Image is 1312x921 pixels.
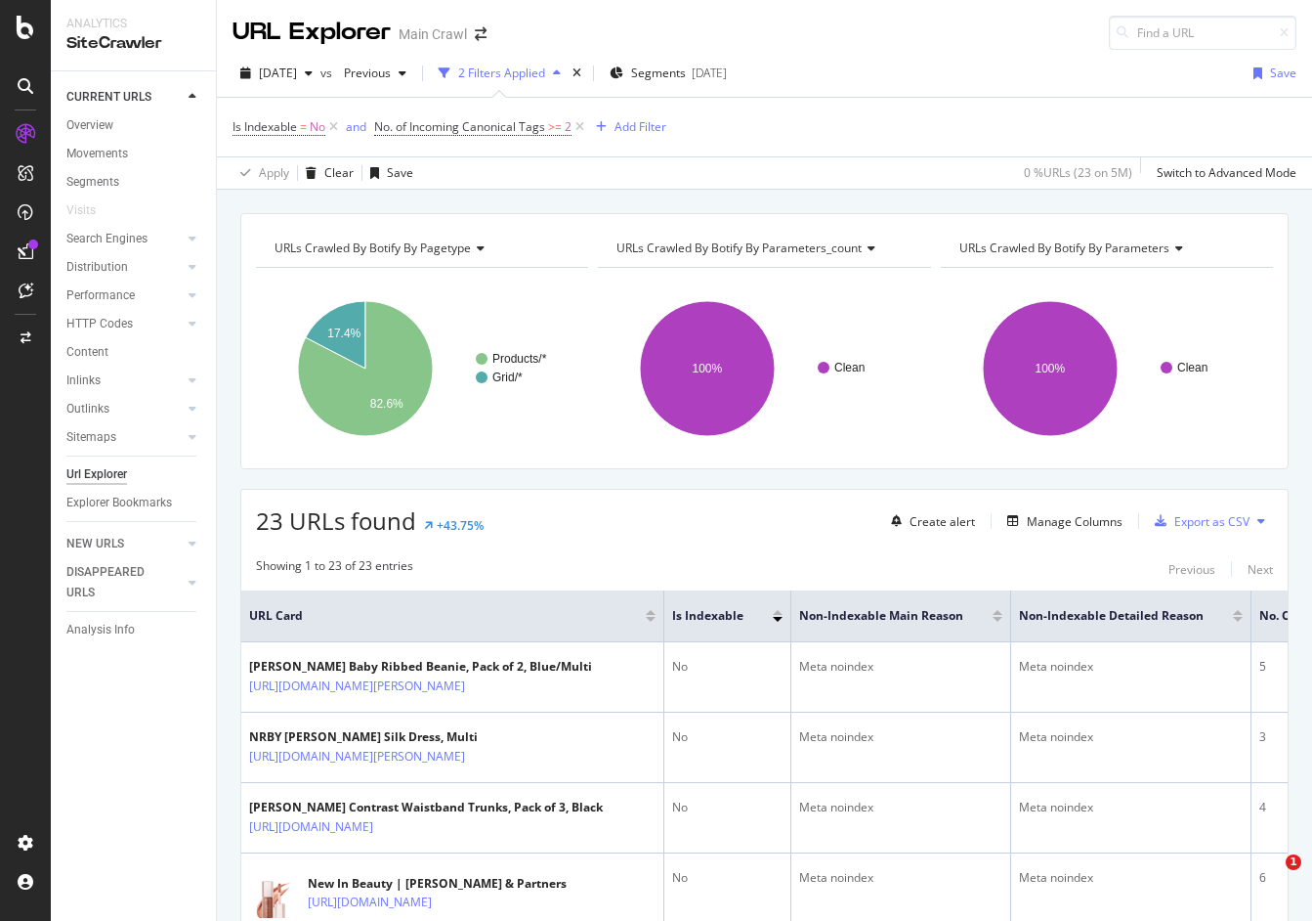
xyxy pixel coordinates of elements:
div: No [672,658,783,676]
div: Previous [1168,561,1215,578]
div: Outlinks [66,399,109,419]
svg: A chart. [256,284,588,454]
h4: URLs Crawled By Botify By parameters_count [613,233,912,264]
button: Apply [233,157,289,189]
button: Add Filter [588,115,666,139]
div: New In Beauty | [PERSON_NAME] & Partners [308,875,567,893]
span: No [310,113,325,141]
span: Non-Indexable Main Reason [799,607,963,625]
div: Analysis Info [66,620,135,640]
iframe: Intercom live chat [1246,855,1292,901]
div: Sitemaps [66,427,116,448]
div: [DATE] [692,65,727,81]
div: No [672,728,783,746]
span: Segments [631,65,686,81]
h4: URLs Crawled By Botify By parameters [955,233,1255,264]
div: Meta noindex [799,869,1002,887]
div: Meta noindex [1019,658,1243,676]
div: Meta noindex [799,658,1002,676]
div: DISAPPEARED URLS [66,562,165,603]
a: Overview [66,115,202,136]
span: Non-Indexable Detailed Reason [1019,607,1204,625]
button: Next [1248,557,1273,581]
button: and [346,117,366,136]
div: Content [66,342,108,363]
a: Search Engines [66,229,183,249]
a: Outlinks [66,399,183,419]
span: >= [548,118,562,135]
span: vs [320,65,336,81]
button: [DATE] [233,58,320,89]
button: Previous [1168,557,1215,581]
a: [URL][DOMAIN_NAME][PERSON_NAME] [249,677,465,696]
div: Export as CSV [1174,513,1249,530]
div: CURRENT URLS [66,87,151,108]
a: Movements [66,144,202,164]
div: Create alert [910,513,975,530]
button: Save [1246,58,1296,89]
div: Meta noindex [1019,799,1243,816]
span: Is Indexable [233,118,297,135]
div: Save [387,164,413,181]
div: Next [1248,561,1273,578]
div: Url Explorer [66,464,127,485]
span: 2025 Aug. 28th [259,65,297,81]
div: Main Crawl [399,24,467,44]
div: Apply [259,164,289,181]
a: HTTP Codes [66,314,183,334]
div: Explorer Bookmarks [66,493,172,513]
a: Segments [66,172,202,193]
button: Switch to Advanced Mode [1149,157,1296,189]
text: 100% [693,362,723,375]
div: Meta noindex [1019,728,1243,746]
button: Export as CSV [1147,505,1249,537]
div: Visits [66,200,96,221]
div: times [569,64,585,83]
a: [URL][DOMAIN_NAME] [308,893,432,912]
div: +43.75% [437,517,484,534]
text: Products/* [492,352,547,366]
div: No [672,799,783,816]
div: [PERSON_NAME] Contrast Waistband Trunks, Pack of 3, Black [249,799,603,816]
div: Add Filter [614,118,666,135]
text: Clean [834,361,865,374]
text: Grid/* [492,371,523,384]
div: 0 % URLs ( 23 on 5M ) [1024,164,1132,181]
span: 2 [565,113,571,141]
div: Segments [66,172,119,193]
div: Analytics [66,16,200,32]
span: Previous [336,65,391,81]
span: URLs Crawled By Botify By parameters_count [616,240,862,256]
a: Sitemaps [66,427,183,448]
div: Clear [324,164,354,181]
span: URLs Crawled By Botify By parameters [959,240,1169,256]
div: A chart. [941,284,1273,454]
div: Inlinks [66,371,101,391]
div: Save [1270,65,1296,81]
a: Content [66,342,202,363]
a: Analysis Info [66,620,202,640]
text: 100% [1035,362,1065,375]
div: No [672,869,783,887]
svg: A chart. [598,284,930,454]
span: = [300,118,307,135]
a: Explorer Bookmarks [66,493,202,513]
a: Visits [66,200,115,221]
a: DISAPPEARED URLS [66,562,183,603]
a: Performance [66,285,183,306]
span: No. of Incoming Canonical Tags [374,118,545,135]
text: 17.4% [327,327,360,340]
div: Switch to Advanced Mode [1157,164,1296,181]
button: Create alert [883,505,975,537]
a: CURRENT URLS [66,87,183,108]
div: Performance [66,285,135,306]
div: Manage Columns [1027,513,1122,530]
h4: URLs Crawled By Botify By pagetype [271,233,571,264]
a: [URL][DOMAIN_NAME] [249,817,373,837]
span: URL Card [249,607,641,625]
button: Clear [298,157,354,189]
a: Inlinks [66,371,183,391]
a: NEW URLS [66,534,183,554]
button: Save [362,157,413,189]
